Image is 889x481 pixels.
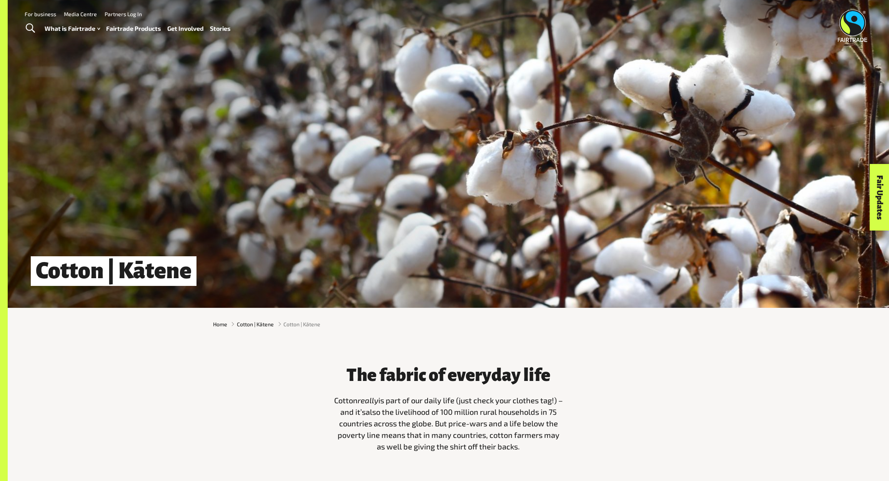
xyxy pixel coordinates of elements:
[167,23,204,34] a: Get Involved
[338,407,559,451] span: also the livelihood of 100 million rural households in 75 countries across the globe. But price-w...
[838,10,867,42] img: Fairtrade Australia New Zealand logo
[213,320,227,328] a: Home
[358,396,378,405] span: really
[45,23,100,34] a: What is Fairtrade
[105,11,142,17] a: Partners Log In
[210,23,231,34] a: Stories
[106,23,161,34] a: Fairtrade Products
[25,11,56,17] a: For business
[64,11,97,17] a: Media Centre
[21,19,40,38] a: Toggle Search
[334,396,358,405] span: Cotton
[340,396,563,416] span: is part of our daily life (just check your clothes tag!) – and it’s
[31,256,196,286] h1: Cotton | Kātene
[333,366,564,385] h3: The fabric of everyday life
[283,320,320,328] span: Cotton | Kātene
[237,320,274,328] a: Cotton | Kātene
